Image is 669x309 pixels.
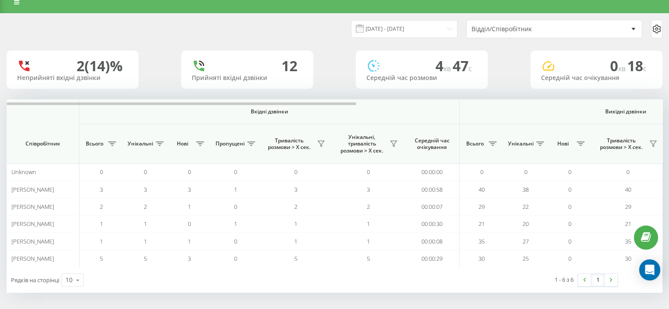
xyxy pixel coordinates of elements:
span: 0 [234,168,237,176]
span: 1 [188,203,191,211]
span: Вхідні дзвінки [102,108,436,115]
span: 0 [568,220,571,228]
span: 20 [523,220,529,228]
span: 4 [435,56,453,75]
span: 0 [610,56,627,75]
span: 0 [188,220,191,228]
span: 1 [100,237,103,245]
span: 5 [144,254,147,262]
span: [PERSON_NAME] [11,185,54,193]
span: хв [443,64,453,73]
span: Unknown [11,168,36,176]
span: 29 [479,203,485,211]
span: 1 [367,220,370,228]
span: Всього [464,140,486,147]
span: 2 [367,203,370,211]
span: Тривалість розмови > Х сек. [264,137,314,151]
span: 0 [626,168,629,176]
span: Всього [84,140,106,147]
span: Нові [172,140,194,147]
div: 1 - 6 з 6 [555,275,574,284]
span: Нові [552,140,574,147]
span: 3 [188,254,191,262]
span: [PERSON_NAME] [11,237,54,245]
span: 5 [100,254,103,262]
span: 30 [625,254,631,262]
span: c [643,64,647,73]
span: 1 [144,237,147,245]
span: 0 [294,168,297,176]
span: [PERSON_NAME] [11,203,54,211]
span: 0 [568,168,571,176]
span: 18 [627,56,647,75]
span: 38 [523,185,529,193]
a: 1 [591,274,604,286]
div: 2 (14)% [77,58,123,74]
span: хв [618,64,627,73]
span: 0 [480,168,483,176]
span: [PERSON_NAME] [11,254,54,262]
span: Співробітник [14,140,71,147]
span: 29 [625,203,631,211]
span: 47 [453,56,472,75]
td: 00:00:07 [405,198,460,215]
span: 1 [294,220,297,228]
span: 0 [568,185,571,193]
span: 3 [367,185,370,193]
td: 00:00:29 [405,250,460,267]
span: 35 [625,237,631,245]
div: Відділ/Співробітник [472,25,577,33]
span: 0 [568,237,571,245]
span: 3 [294,185,297,193]
div: 12 [281,58,297,74]
span: 5 [367,254,370,262]
span: 3 [188,185,191,193]
td: 00:00:30 [405,215,460,233]
span: 0 [144,168,147,176]
td: 00:00:58 [405,181,460,198]
div: Неприйняті вхідні дзвінки [17,74,128,82]
span: Унікальні [508,140,534,147]
span: 25 [523,254,529,262]
span: 1 [294,237,297,245]
span: 3 [100,185,103,193]
span: 2 [100,203,103,211]
span: 0 [568,203,571,211]
span: 0 [234,254,237,262]
td: 00:00:08 [405,233,460,250]
span: [PERSON_NAME] [11,220,54,228]
span: 3 [144,185,147,193]
span: 21 [625,220,631,228]
span: 1 [144,220,147,228]
span: 0 [367,168,370,176]
span: Унікальні [128,140,153,147]
span: Пропущені [216,140,245,147]
span: 1 [367,237,370,245]
span: Унікальні, тривалість розмови > Х сек. [336,134,387,154]
span: 0 [100,168,103,176]
span: 2 [294,203,297,211]
td: 00:00:00 [405,164,460,181]
span: 1 [188,237,191,245]
div: Прийняті вхідні дзвінки [192,74,303,82]
span: c [468,64,472,73]
span: 0 [188,168,191,176]
span: 0 [568,254,571,262]
div: Open Intercom Messenger [639,259,660,280]
span: 0 [234,237,237,245]
span: Рядків на сторінці [11,276,59,284]
span: 30 [479,254,485,262]
span: 1 [100,220,103,228]
span: 1 [234,185,237,193]
span: Тривалість розмови > Х сек. [596,137,647,151]
span: 5 [294,254,297,262]
span: 35 [479,237,485,245]
span: 27 [523,237,529,245]
span: 21 [479,220,485,228]
span: 1 [234,220,237,228]
span: 22 [523,203,529,211]
span: 0 [234,203,237,211]
span: 40 [479,185,485,193]
div: Середній час очікування [541,74,652,82]
span: Середній час очікування [411,137,453,151]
